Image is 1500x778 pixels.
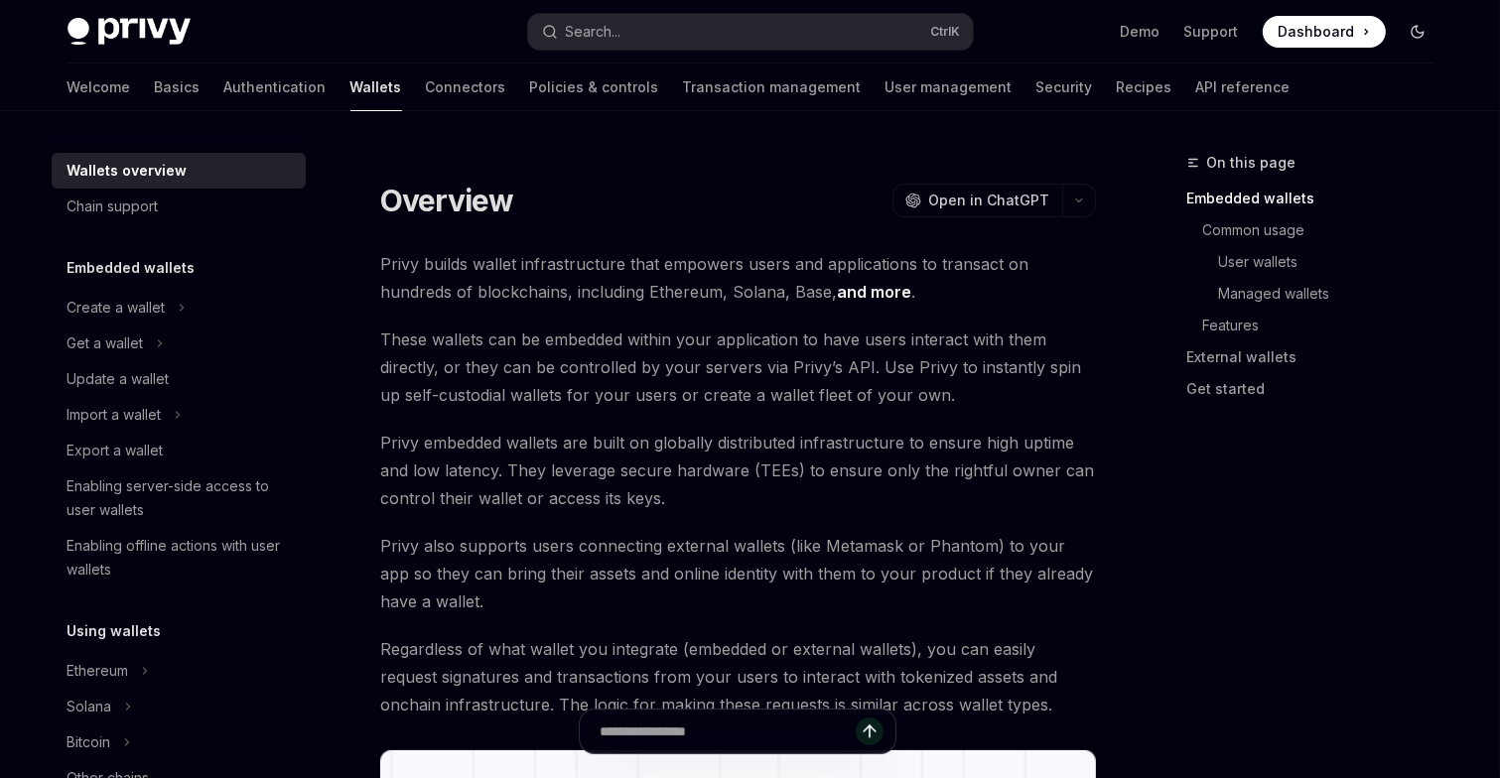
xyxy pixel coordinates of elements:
[380,183,514,218] h1: Overview
[68,439,164,462] div: Export a wallet
[68,403,162,427] div: Import a wallet
[350,64,402,111] a: Wallets
[380,325,1096,409] span: These wallets can be embedded within your application to have users interact with them directly, ...
[380,250,1096,306] span: Privy builds wallet infrastructure that empowers users and applications to transact on hundreds o...
[1187,310,1449,341] a: Features
[68,534,294,582] div: Enabling offline actions with user wallets
[528,14,973,50] button: Open search
[155,64,201,111] a: Basics
[1036,64,1093,111] a: Security
[892,184,1062,217] button: Open in ChatGPT
[1187,214,1449,246] a: Common usage
[52,689,306,724] button: Toggle Solana section
[1263,16,1386,48] a: Dashboard
[1196,64,1291,111] a: API reference
[929,191,1050,210] span: Open in ChatGPT
[224,64,327,111] a: Authentication
[1117,64,1172,111] a: Recipes
[52,189,306,224] a: Chain support
[1187,246,1449,278] a: User wallets
[600,710,856,753] input: Ask a question...
[52,290,306,325] button: Toggle Create a wallet section
[68,695,112,718] div: Solana
[68,18,191,46] img: dark logo
[52,153,306,189] a: Wallets overview
[52,433,306,468] a: Export a wallet
[1121,22,1160,42] a: Demo
[68,659,129,683] div: Ethereum
[683,64,862,111] a: Transaction management
[68,619,162,643] h5: Using wallets
[68,256,196,280] h5: Embedded wallets
[68,331,144,355] div: Get a wallet
[530,64,659,111] a: Policies & controls
[68,64,131,111] a: Welcome
[1184,22,1239,42] a: Support
[52,653,306,689] button: Toggle Ethereum section
[68,159,188,183] div: Wallets overview
[1187,278,1449,310] a: Managed wallets
[52,397,306,433] button: Toggle Import a wallet section
[1207,151,1296,175] span: On this page
[566,20,621,44] div: Search...
[68,367,170,391] div: Update a wallet
[52,361,306,397] a: Update a wallet
[52,325,306,361] button: Toggle Get a wallet section
[1187,183,1449,214] a: Embedded wallets
[68,730,111,754] div: Bitcoin
[931,24,961,40] span: Ctrl K
[68,296,166,320] div: Create a wallet
[1187,341,1449,373] a: External wallets
[380,635,1096,718] span: Regardless of what wallet you integrate (embedded or external wallets), you can easily request si...
[886,64,1013,111] a: User management
[1279,22,1355,42] span: Dashboard
[52,724,306,760] button: Toggle Bitcoin section
[52,468,306,528] a: Enabling server-side access to user wallets
[426,64,506,111] a: Connectors
[837,282,911,303] a: and more
[380,429,1096,512] span: Privy embedded wallets are built on globally distributed infrastructure to ensure high uptime and...
[68,194,159,218] div: Chain support
[856,717,884,745] button: Send message
[68,474,294,522] div: Enabling server-side access to user wallets
[52,528,306,587] a: Enabling offline actions with user wallets
[380,532,1096,615] span: Privy also supports users connecting external wallets (like Metamask or Phantom) to your app so t...
[1187,373,1449,405] a: Get started
[1402,16,1433,48] button: Toggle dark mode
